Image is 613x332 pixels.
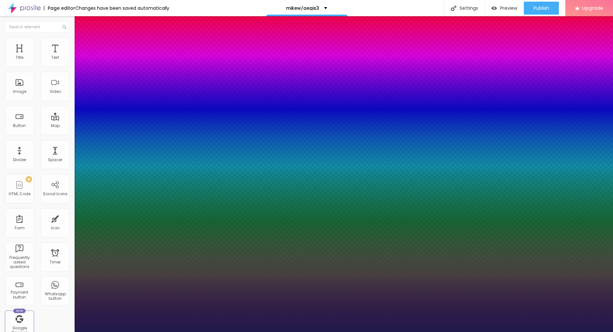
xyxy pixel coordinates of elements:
[75,6,169,10] div: Changes have been saved automatically
[13,123,26,128] div: Button
[6,290,32,300] div: Payment button
[51,55,59,60] div: Text
[15,226,25,230] div: Form
[9,192,30,196] div: HTML Code
[50,260,61,264] div: Timer
[286,6,319,10] p: mikew/aegis3
[534,6,549,11] span: Publish
[50,89,61,94] div: Video
[51,123,60,128] div: Map
[62,25,66,29] img: Icone
[42,292,68,301] div: Whatsapp button
[485,2,524,15] button: Preview
[500,6,517,11] span: Preview
[13,158,26,162] div: Divider
[451,6,456,11] img: Icone
[44,6,75,10] div: Page editor
[43,192,67,196] div: Social Icons
[524,2,559,15] button: Publish
[5,21,70,33] input: Search element
[13,309,26,313] div: New
[6,255,32,269] div: Frequently asked questions
[48,158,62,162] div: Spacer
[582,5,603,11] span: Upgrade
[16,55,23,60] div: Title
[491,6,497,11] img: view-1.svg
[51,226,60,230] div: Icon
[13,89,26,94] div: Image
